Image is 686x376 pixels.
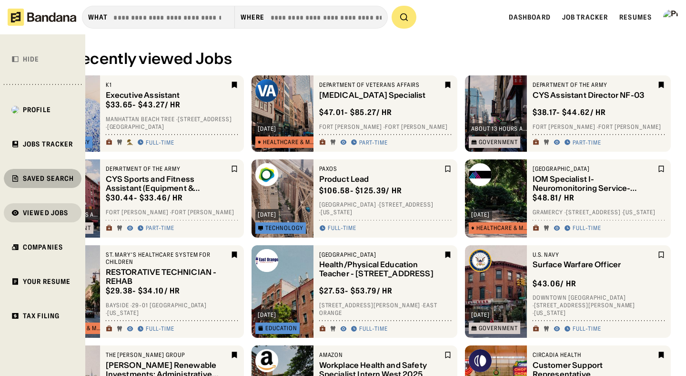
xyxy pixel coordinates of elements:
[258,126,276,132] div: [DATE]
[359,139,388,146] div: Part-time
[258,312,276,318] div: [DATE]
[319,123,452,131] div: Fort [PERSON_NAME] · Fort [PERSON_NAME]
[106,100,181,110] div: $ 33.65 - $43.27 / hr
[23,278,71,285] div: Your Resume
[319,251,442,259] div: [GEOGRAPHIC_DATA]
[23,141,73,147] div: Jobs Tracker
[252,245,457,338] a: East Orange School District logo[DATE]Education[GEOGRAPHIC_DATA]Health/Physical Education Teacher...
[4,100,81,119] a: Profile photoProfile
[255,349,278,372] img: Amazon logo
[533,91,656,100] div: CYS Assistant Director NF-03
[106,251,229,266] div: St. Mary’s Healthcare System for Children
[319,351,442,359] div: Amazon
[258,212,276,218] div: [DATE]
[319,165,442,173] div: Paxos
[533,193,575,203] div: $ 48.81 / hr
[106,268,229,286] div: RESTORATIVE TECHNICIAN - REHAB
[38,245,244,338] a: St. Mary’s Healthcare System for Children logo[DATE]Healthcare & Mental HealthSt. Mary’s Healthca...
[106,165,229,173] div: Department of the Army
[106,91,229,100] div: Executive Assistant
[573,224,602,232] div: Full-time
[533,251,656,259] div: U.S. Navy
[38,50,671,68] div: Your recently viewed Jobs
[146,325,175,333] div: Full-time
[319,286,393,296] div: $ 27.53 - $53.79 / hr
[265,225,303,231] div: Technology
[146,224,175,232] div: Part-time
[533,107,606,117] div: $ 38.17 - $44.62 / hr
[663,10,678,25] img: Profile photo
[252,75,457,152] a: Department of Veterans Affairs logo[DATE]Healthcare & Mental HealthDepartment of Veterans Affairs...
[23,209,68,216] div: Viewed Jobs
[263,139,314,145] div: Healthcare & Mental Health
[106,193,183,203] div: $ 30.44 - $33.46 / hr
[533,279,577,289] div: $ 43.06 / hr
[471,212,490,218] div: [DATE]
[533,123,665,131] div: Fort [PERSON_NAME] · Fort [PERSON_NAME]
[533,294,665,316] div: Downtown [GEOGRAPHIC_DATA] · [STREET_ADDRESS][PERSON_NAME] · [US_STATE]
[11,106,19,114] img: Profile photo
[479,325,518,331] div: Government
[4,169,81,188] a: Saved Search
[319,81,442,89] div: Department of Veterans Affairs
[38,159,244,237] a: about 3 hours agoGovernmentDepartment of the ArmyCYS Sports and Fitness Assistant (Equipment & Fa...
[265,325,297,331] div: Education
[533,175,656,193] div: IOM Specialist I- Neuromonitoring Service- [GEOGRAPHIC_DATA]- M-F, 7:30 AM to 3:30 PM (7.5 hours ...
[241,13,265,21] div: Where
[106,302,238,316] div: Bayside · 29-01 [GEOGRAPHIC_DATA] · [US_STATE]
[319,201,452,216] div: [GEOGRAPHIC_DATA] · [STREET_ADDRESS] · [US_STATE]
[328,224,357,232] div: Full-time
[8,9,76,26] img: Bandana logotype
[479,139,518,145] div: Government
[23,56,39,63] div: Hide
[23,244,63,251] div: Companies
[465,245,671,338] a: U.S. Navy logo[DATE]GovernmentU.S. NavySurface Warfare Officer$43.06/ hrDowntown [GEOGRAPHIC_DATA...
[319,302,452,316] div: [STREET_ADDRESS][PERSON_NAME] · East Orange
[465,159,671,237] a: Mount Sinai logo[DATE]Healthcare & Mental Health[GEOGRAPHIC_DATA]IOM Specialist I- Neuromonitorin...
[23,106,51,113] div: Profile
[255,249,278,272] img: East Orange School District logo
[255,163,278,186] img: Paxos logo
[573,325,602,333] div: Full-time
[88,13,108,21] div: what
[255,79,278,102] img: Department of Veterans Affairs logo
[38,75,244,152] a: K1 logo[DATE]TechnologyK1Executive Assistant$33.65- $43.27/ hrManhattan Beach Tree ·[STREET_ADDRE...
[319,186,403,196] div: $ 106.58 - $125.39 / hr
[469,249,492,272] img: U.S. Navy logo
[4,238,81,257] a: Companies
[319,175,442,184] div: Product Lead
[471,312,490,318] div: [DATE]
[619,13,652,21] a: Resumes
[4,306,81,325] a: Tax Filing
[533,260,656,269] div: Surface Warfare Officer
[4,135,81,154] a: Jobs Tracker
[533,351,656,359] div: Circadia Health
[471,126,528,132] div: about 13 hours ago
[106,286,181,296] div: $ 29.38 - $34.10 / hr
[319,107,393,117] div: $ 47.01 - $85.27 / hr
[573,139,602,146] div: Part-time
[533,209,665,216] div: Gramercy · [STREET_ADDRESS] · [US_STATE]
[23,313,60,319] div: Tax Filing
[106,175,229,193] div: CYS Sports and Fitness Assistant (Equipment & Facilities) NF-03
[562,13,608,21] a: Job Tracker
[359,325,388,333] div: Full-time
[469,349,492,372] img: Circadia Health logo
[106,209,238,216] div: Fort [PERSON_NAME] · Fort [PERSON_NAME]
[4,203,81,222] a: Viewed Jobs
[509,13,551,21] a: Dashboard
[465,75,671,152] a: about 13 hours agoGovernmentDepartment of the ArmyCYS Assistant Director NF-03$38.17- $44.62/ hrF...
[106,81,229,89] div: K1
[533,81,656,89] div: Department of the Army
[146,139,175,146] div: Full-time
[533,165,656,173] div: [GEOGRAPHIC_DATA]
[319,260,442,278] div: Health/Physical Education Teacher - [STREET_ADDRESS]
[106,351,229,359] div: The [PERSON_NAME] Group
[4,272,81,291] a: Your Resume
[476,225,528,231] div: Healthcare & Mental Health
[23,175,74,182] div: Saved Search
[469,163,492,186] img: Mount Sinai logo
